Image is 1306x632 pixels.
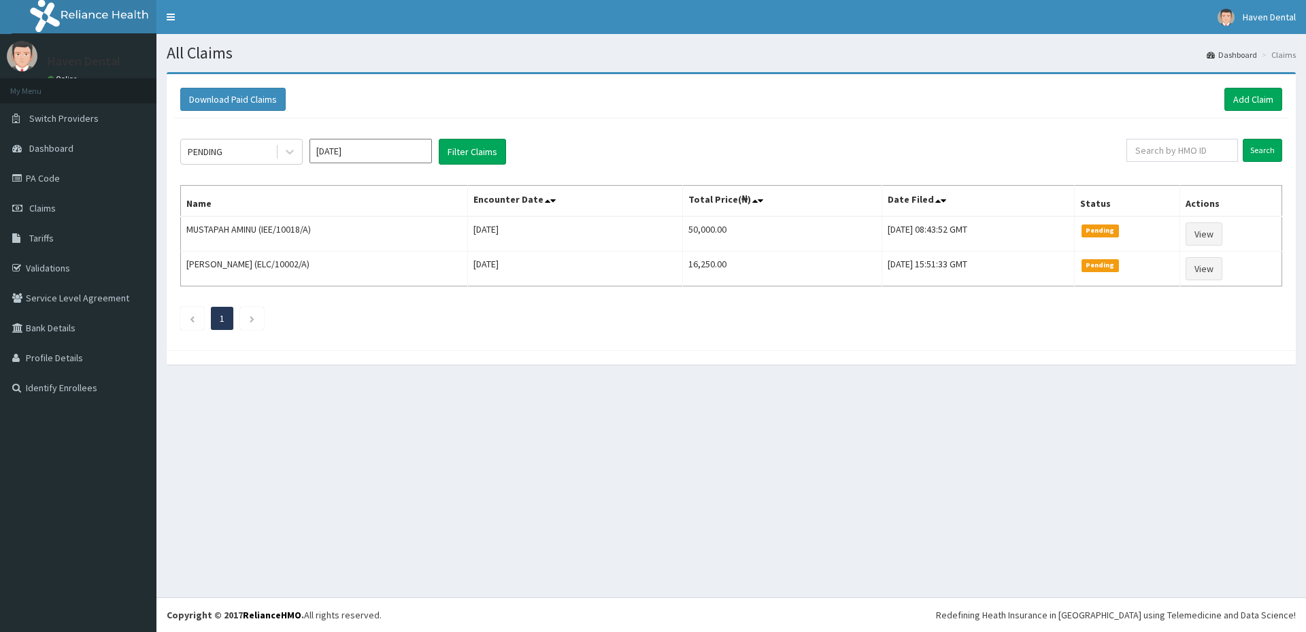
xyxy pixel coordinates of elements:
[7,41,37,71] img: User Image
[1126,139,1238,162] input: Search by HMO ID
[29,202,56,214] span: Claims
[249,312,255,325] a: Next page
[1243,11,1296,23] span: Haven Dental
[1075,186,1180,217] th: Status
[467,216,682,252] td: [DATE]
[467,186,682,217] th: Encounter Date
[882,252,1075,286] td: [DATE] 15:51:33 GMT
[156,597,1306,632] footer: All rights reserved.
[181,252,468,286] td: [PERSON_NAME] (ELC/10002/A)
[683,186,882,217] th: Total Price(₦)
[48,74,80,84] a: Online
[167,44,1296,62] h1: All Claims
[882,186,1075,217] th: Date Filed
[181,186,468,217] th: Name
[1258,49,1296,61] li: Claims
[882,216,1075,252] td: [DATE] 08:43:52 GMT
[309,139,432,163] input: Select Month and Year
[29,142,73,154] span: Dashboard
[180,88,286,111] button: Download Paid Claims
[29,112,99,124] span: Switch Providers
[1186,222,1222,246] a: View
[167,609,304,621] strong: Copyright © 2017 .
[1180,186,1282,217] th: Actions
[1243,139,1282,162] input: Search
[467,252,682,286] td: [DATE]
[181,216,468,252] td: MUSTAPAH AMINU (IEE/10018/A)
[936,608,1296,622] div: Redefining Heath Insurance in [GEOGRAPHIC_DATA] using Telemedicine and Data Science!
[1224,88,1282,111] a: Add Claim
[1218,9,1235,26] img: User Image
[220,312,224,325] a: Page 1 is your current page
[29,232,54,244] span: Tariffs
[1207,49,1257,61] a: Dashboard
[439,139,506,165] button: Filter Claims
[188,145,222,159] div: PENDING
[683,216,882,252] td: 50,000.00
[1082,224,1119,237] span: Pending
[683,252,882,286] td: 16,250.00
[1082,259,1119,271] span: Pending
[243,609,301,621] a: RelianceHMO
[189,312,195,325] a: Previous page
[1186,257,1222,280] a: View
[48,55,120,67] p: Haven Dental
